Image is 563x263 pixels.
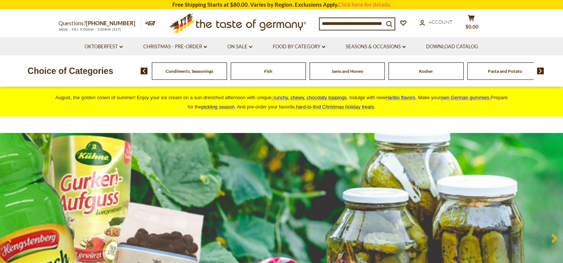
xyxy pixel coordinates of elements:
[338,1,391,8] a: Click here for details.
[296,104,375,110] span: .
[441,95,490,100] a: own German gummies.
[166,68,213,74] a: Condiments, Seasonings
[346,43,406,51] a: Seasons & Occasions
[227,43,252,51] a: On Sale
[296,104,374,110] a: hard-to-find Christmas holiday treats
[386,95,415,100] a: Haribo flavors
[273,95,346,100] span: runchy, chewy, chocolaty toppings
[264,68,272,74] a: Fish
[426,43,478,51] a: Download Catalog
[466,24,479,30] span: $0.00
[273,43,325,51] a: Food By Category
[201,104,234,110] a: pickling season
[537,68,544,74] img: next arrow
[143,43,207,51] a: Christmas - PRE-ORDER
[271,95,347,100] a: crunchy, chewy, chocolaty toppings
[84,43,123,51] a: Oktoberfest
[141,68,148,74] img: previous arrow
[86,20,135,26] a: [PHONE_NUMBER]
[58,19,141,28] p: Questions?
[419,68,433,74] a: Kosher
[460,14,483,33] button: $0.00
[488,68,522,74] a: Pasta and Potato
[332,68,363,74] a: Jams and Honey
[419,18,452,26] a: Account
[58,27,122,32] span: MON - FRI, 9:00AM - 5:00PM (EST)
[429,19,452,25] span: Account
[55,95,508,110] span: August, the golden crown of summer! Enjoy your ice cream on a sun-drenched afternoon with unique ...
[441,95,489,100] span: own German gummies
